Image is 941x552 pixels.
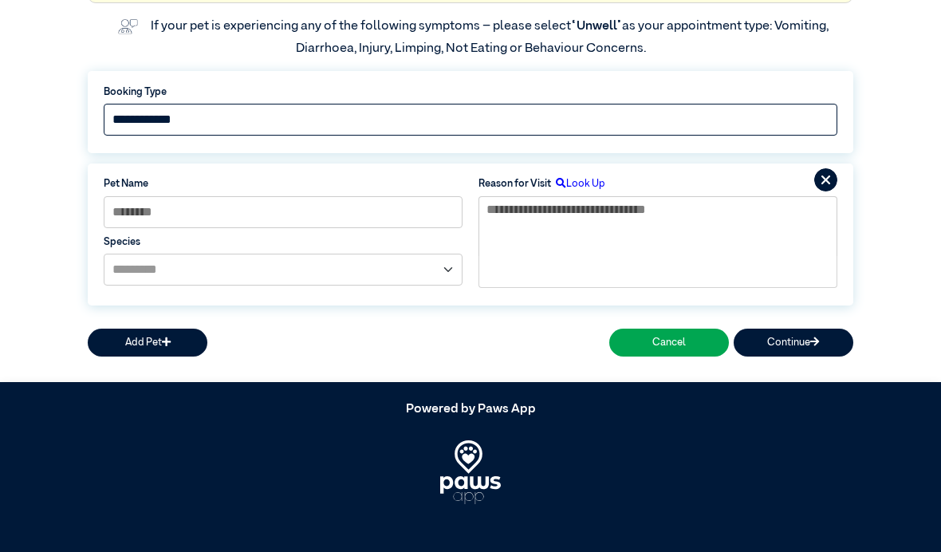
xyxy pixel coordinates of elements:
[88,402,853,417] h5: Powered by Paws App
[151,20,831,55] label: If your pet is experiencing any of the following symptoms – please select as your appointment typ...
[478,176,551,191] label: Reason for Visit
[104,176,463,191] label: Pet Name
[440,440,502,504] img: PawsApp
[734,329,853,357] button: Continue
[112,14,143,39] img: vet
[571,20,622,33] span: “Unwell”
[104,235,463,250] label: Species
[88,329,207,357] button: Add Pet
[104,85,837,100] label: Booking Type
[551,176,605,191] label: Look Up
[609,329,729,357] button: Cancel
